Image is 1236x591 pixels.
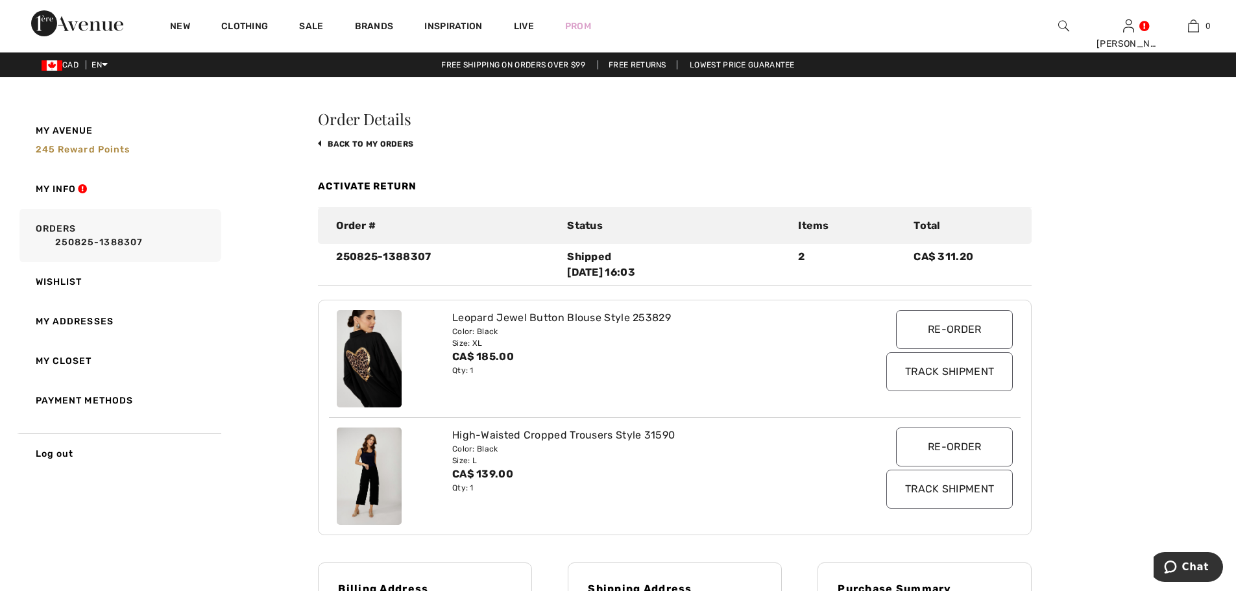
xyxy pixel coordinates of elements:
a: Payment Methods [17,381,221,420]
input: Track Shipment [886,352,1013,391]
span: 245 Reward points [36,144,130,155]
a: My Addresses [17,302,221,341]
input: Track Shipment [886,470,1013,509]
a: 0 [1161,18,1225,34]
a: Clothing [221,21,268,34]
div: 250825-1388307 [328,249,559,280]
div: [PERSON_NAME] [1097,37,1160,51]
span: Inspiration [424,21,482,34]
input: Re-order [896,428,1013,466]
a: 250825-1388307 [36,235,217,249]
a: Orders [17,209,221,262]
a: New [170,21,190,34]
div: Qty: 1 [452,482,840,494]
span: CAD [42,60,84,69]
span: 0 [1206,20,1211,32]
a: Prom [565,19,591,33]
a: Sale [299,21,323,34]
a: My Closet [17,341,221,381]
a: Wishlist [17,262,221,302]
a: Log out [17,433,221,474]
div: Qty: 1 [452,365,840,376]
div: Order # [328,218,559,234]
img: My Info [1123,18,1134,34]
a: Free shipping on orders over $99 [431,60,596,69]
img: search the website [1058,18,1069,34]
div: Size: L [452,455,840,466]
a: Sign In [1123,19,1134,32]
input: Re-order [896,310,1013,349]
img: Canadian Dollar [42,60,62,71]
iframe: Opens a widget where you can chat to one of our agents [1154,552,1223,585]
a: Activate Return [318,180,417,192]
img: My Bag [1188,18,1199,34]
div: 2 [790,249,906,280]
img: 1ère Avenue [31,10,123,36]
div: Leopard Jewel Button Blouse Style 253829 [452,310,840,326]
img: compli-k-pants-black_732931590a_1_1f5c_search.jpg [337,428,402,525]
div: Shipped [DATE] 16:03 [567,249,782,280]
img: frank-lyman-tops-black_253829_3_cc60_search.jpg [337,310,402,407]
div: CA$ 311.20 [906,249,1021,280]
a: Lowest Price Guarantee [679,60,805,69]
a: Brands [355,21,394,34]
span: EN [91,60,108,69]
div: Color: Black [452,326,840,337]
a: My Info [17,169,221,209]
span: My Avenue [36,124,93,138]
div: Items [790,218,906,234]
div: Total [906,218,1021,234]
a: back to My Orders [318,139,413,149]
a: Live [514,19,534,33]
h3: Order Details [318,111,1032,127]
div: CA$ 185.00 [452,349,840,365]
a: Free Returns [598,60,677,69]
div: Status [559,218,790,234]
div: Size: XL [452,337,840,349]
div: CA$ 139.00 [452,466,840,482]
div: Color: Black [452,443,840,455]
div: High-Waisted Cropped Trousers Style 31590 [452,428,840,443]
